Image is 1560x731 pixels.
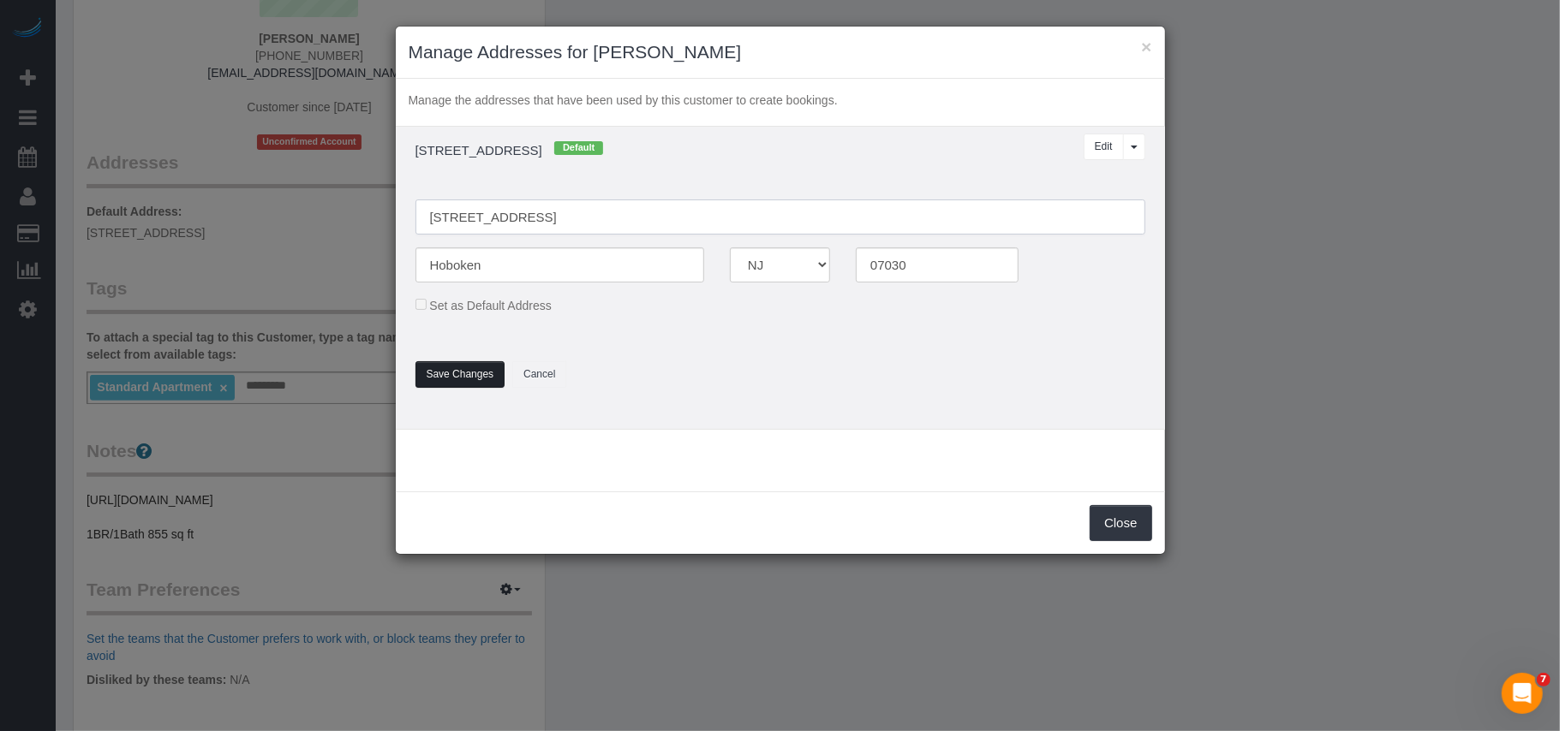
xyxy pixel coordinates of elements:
[1090,505,1151,541] button: Close
[409,39,1152,65] h3: Manage Addresses for [PERSON_NAME]
[429,299,551,312] span: Set as Default Address
[409,92,1152,109] p: Manage the addresses that have been used by this customer to create bookings.
[403,141,970,158] h4: [STREET_ADDRESS]
[856,247,1019,282] input: Zip Code
[415,247,705,282] input: City
[1084,134,1124,160] button: Edit
[1537,673,1551,686] span: 7
[512,361,566,388] button: Cancel
[1502,673,1543,714] iframe: Intercom live chat
[554,141,603,155] span: Default
[415,361,505,388] button: Save Changes
[415,199,1145,235] input: Address
[1141,38,1151,56] button: ×
[396,27,1165,554] sui-modal: Manage Addresses for Lokesh Mehta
